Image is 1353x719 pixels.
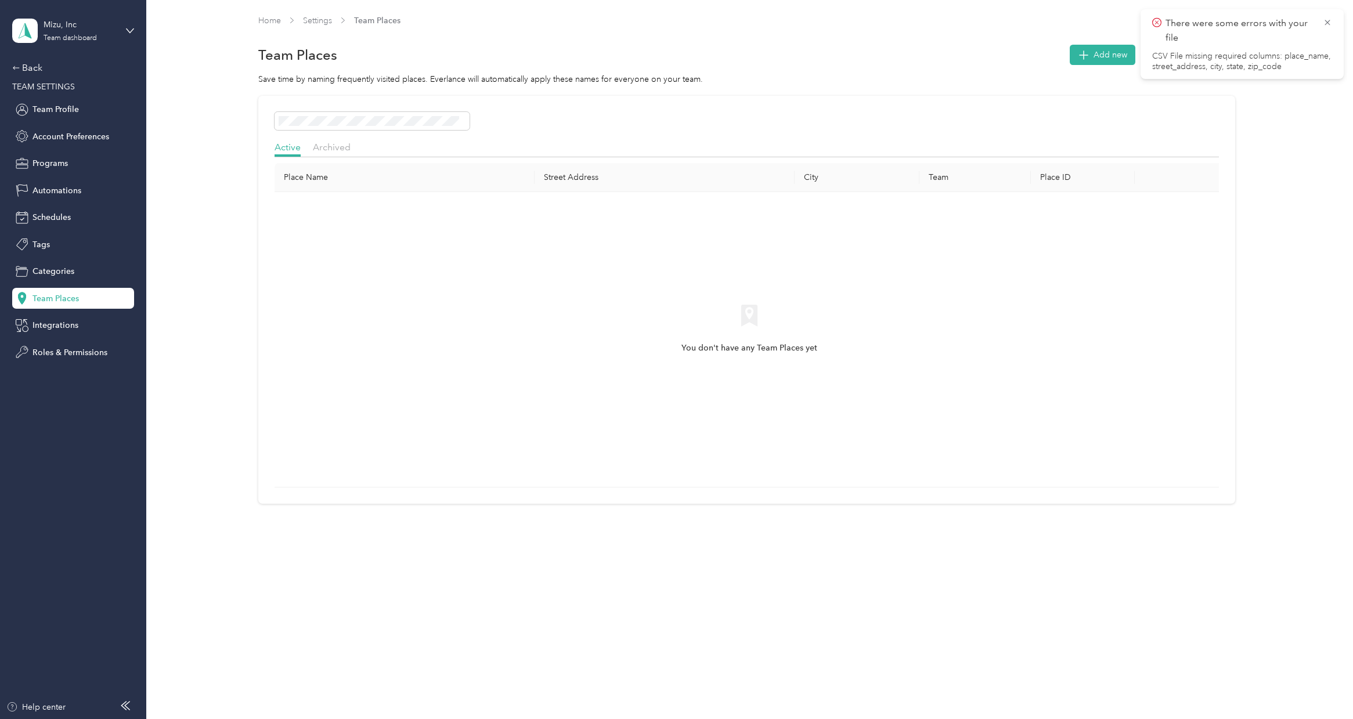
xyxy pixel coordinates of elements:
[258,16,281,26] a: Home
[275,142,301,153] span: Active
[1031,163,1135,192] th: Place ID
[44,35,97,42] div: Team dashboard
[258,49,337,61] h1: Team Places
[258,73,1235,85] div: Save time by naming frequently visited places. Everlance will automatically apply these names for...
[303,16,332,26] a: Settings
[33,239,50,251] span: Tags
[1070,45,1135,65] button: Add new
[354,15,401,27] span: Team Places
[1166,16,1314,45] p: There were some errors with your file
[6,701,66,713] button: Help center
[1288,654,1353,719] iframe: Everlance-gr Chat Button Frame
[12,61,128,75] div: Back
[33,157,68,169] span: Programs
[535,163,795,192] th: Street Address
[919,163,1031,192] th: Team
[313,142,351,153] span: Archived
[795,163,919,192] th: City
[275,163,535,192] th: Place Name
[33,265,74,277] span: Categories
[33,131,109,143] span: Account Preferences
[1094,49,1127,61] span: Add new
[1152,51,1332,72] p: CSV File missing required columns: place_name, street_address, city, state, zip_code
[33,319,78,331] span: Integrations
[12,82,75,92] span: TEAM SETTINGS
[681,342,817,355] span: You don't have any Team Places yet
[33,346,107,359] span: Roles & Permissions
[33,103,79,115] span: Team Profile
[33,185,81,197] span: Automations
[44,19,116,31] div: Mizu, Inc
[33,211,71,223] span: Schedules
[33,292,79,305] span: Team Places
